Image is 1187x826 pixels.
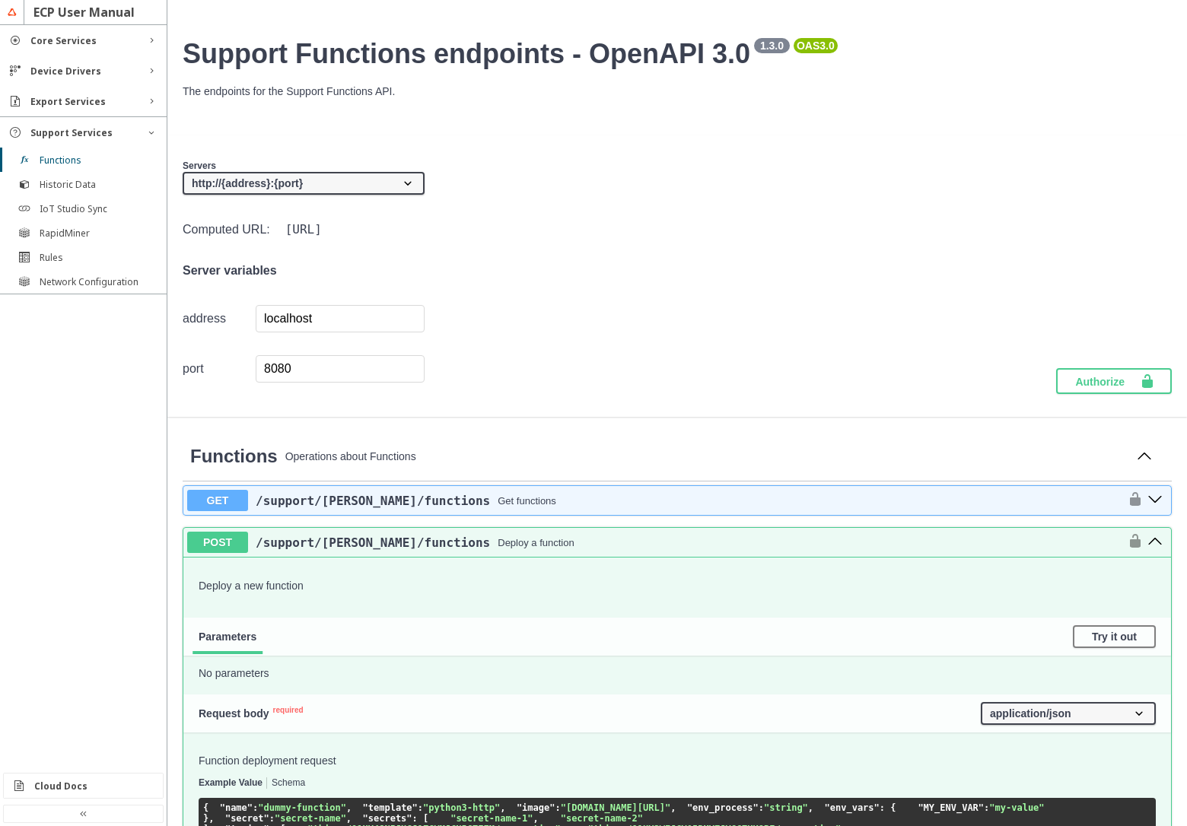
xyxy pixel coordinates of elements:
span: : [418,802,423,813]
span: "secret-name-1" [450,813,533,824]
button: authorization button unlocked [1120,533,1143,551]
span: , [346,813,352,824]
button: authorization button unlocked [1120,491,1143,510]
span: "name" [220,802,253,813]
span: "string" [764,802,808,813]
span: POST [187,532,248,553]
span: { [203,802,208,813]
a: Functions [190,446,278,467]
p: Function deployment request [199,755,1156,767]
p: No parameters [199,667,1156,679]
span: Authorize [1075,373,1140,389]
button: Schema [272,778,305,789]
span: , [346,802,352,813]
span: "image" [517,802,555,813]
span: "[DOMAIN_NAME][URL]" [561,802,671,813]
p: Deploy a new function [199,580,1156,592]
button: GET/support/[PERSON_NAME]/functionsGet functions [187,490,1120,511]
button: get ​/support​/faas​/functions [1143,491,1167,510]
span: : [269,813,275,824]
span: /support /[PERSON_NAME] /functions [256,494,490,508]
span: : [555,802,560,813]
button: post ​/support​/faas​/functions [1143,532,1167,552]
span: : [759,802,764,813]
span: "python3-http" [423,802,500,813]
span: , [500,802,505,813]
span: , [670,802,676,813]
p: Operations about Functions [285,450,1125,462]
span: "dummy-function" [258,802,346,813]
span: /support /[PERSON_NAME] /functions [256,535,490,550]
div: Computed URL: [183,219,425,240]
span: "env_vars" [825,802,880,813]
a: /support/[PERSON_NAME]/functions [256,494,490,508]
span: "env_process" [687,802,759,813]
button: Try it out [1073,625,1156,648]
span: , [533,813,539,824]
div: Get functions [498,495,556,507]
button: Example Value [199,778,263,789]
span: : { [880,802,896,813]
span: Parameters [199,631,256,643]
span: "my-value" [989,802,1044,813]
span: "secret" [225,813,269,824]
h4: Server variables [183,264,425,278]
span: "MY_ENV_VAR" [918,802,984,813]
span: Servers [183,160,216,171]
td: address [183,304,256,333]
h2: Support Functions endpoints - OpenAPI 3.0 [183,38,1172,70]
span: "secret-name" [275,813,346,824]
button: Collapse operation [1132,446,1157,469]
span: "template" [363,802,418,813]
span: GET [187,490,248,511]
span: : [253,802,258,813]
span: "secret-name-2" [561,813,643,824]
pre: 1.3.0 [757,40,787,52]
span: Functions [190,446,278,466]
button: Authorize [1056,368,1172,394]
code: [URL] [282,219,325,240]
select: Request content type [981,702,1156,725]
button: POST/support/[PERSON_NAME]/functionsDeploy a function [187,532,1120,553]
a: /support/[PERSON_NAME]/functions [256,535,490,550]
h4: Request body [199,707,981,720]
span: , [808,802,813,813]
td: port [183,354,256,383]
span: : [984,802,989,813]
div: Deploy a function [498,537,574,548]
span: : [ [412,813,429,824]
span: "secrets" [363,813,412,824]
p: The endpoints for the Support Functions API. [183,85,1172,97]
pre: OAS 3.0 [797,40,835,52]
